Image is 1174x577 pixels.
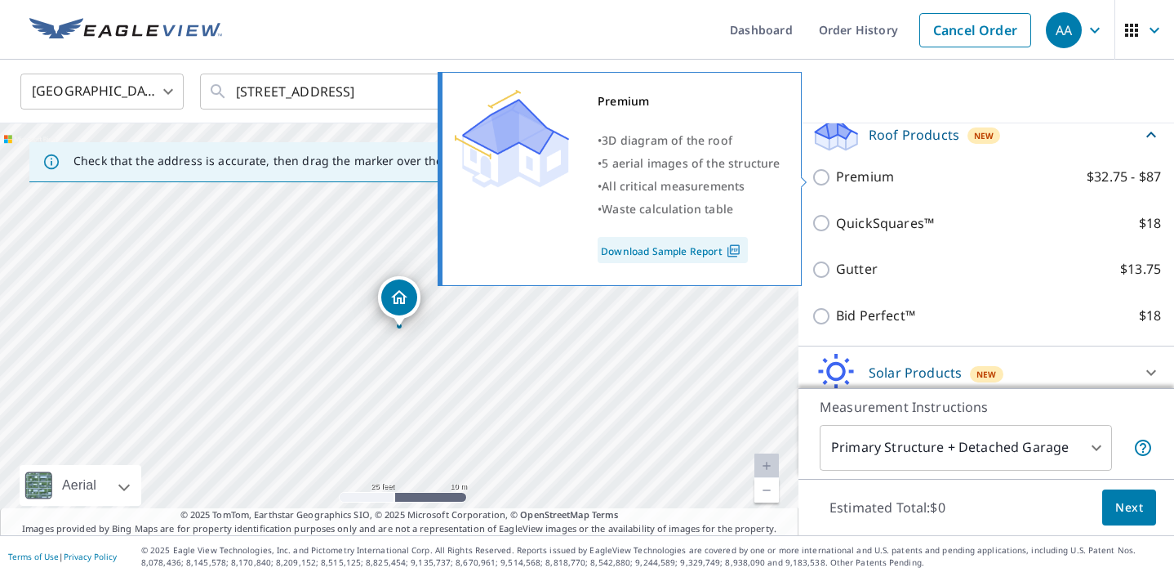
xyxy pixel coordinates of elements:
a: Terms [592,508,619,521]
div: Roof ProductsNew [812,115,1161,154]
p: $32.75 - $87 [1087,167,1161,187]
a: Cancel Order [919,13,1031,47]
p: Solar Products [869,363,962,382]
div: • [598,198,780,221]
span: Waste calculation table [602,201,733,217]
a: Terms of Use [8,551,59,562]
div: [GEOGRAPHIC_DATA] [20,69,184,114]
p: Estimated Total: $0 [816,490,958,526]
div: • [598,129,780,152]
span: New [976,368,997,381]
a: Privacy Policy [64,551,117,562]
div: AA [1046,12,1082,48]
div: Aerial [57,465,101,506]
p: $13.75 [1120,259,1161,280]
p: Check that the address is accurate, then drag the marker over the correct structure. [73,154,544,168]
span: All critical measurements [602,178,745,194]
img: EV Logo [29,18,222,42]
img: Pdf Icon [723,244,745,258]
p: $18 [1139,306,1161,326]
div: • [598,175,780,198]
div: • [598,152,780,175]
div: Aerial [20,465,141,506]
span: Your report will include the primary structure and a detached garage if one exists. [1133,438,1153,458]
p: © 2025 Eagle View Technologies, Inc. and Pictometry International Corp. All Rights Reserved. Repo... [141,544,1166,569]
p: Premium [836,167,894,187]
a: OpenStreetMap [520,508,589,521]
a: Current Level 20, Zoom In Disabled [754,454,779,478]
a: Download Sample Report [598,237,748,263]
img: Premium [455,90,569,188]
span: 5 aerial images of the structure [602,155,780,171]
span: 3D diagram of the roof [602,132,732,148]
a: Current Level 20, Zoom Out [754,478,779,503]
p: Gutter [836,259,878,280]
span: New [974,129,994,142]
p: | [8,552,117,561]
span: Next [1115,498,1143,518]
div: Primary Structure + Detached Garage [820,425,1112,471]
div: Dropped pin, building 1, Residential property, 131 N Furnace St Birdsboro, PA 19508 [378,276,420,327]
p: Measurement Instructions [820,397,1153,417]
div: Solar ProductsNew [812,353,1161,392]
p: $18 [1139,213,1161,234]
p: Roof Products [869,125,959,145]
button: Next [1102,490,1156,526]
input: Search by address or latitude-longitude [236,69,469,114]
span: © 2025 TomTom, Earthstar Geographics SIO, © 2025 Microsoft Corporation, © [180,508,619,522]
div: Premium [598,90,780,113]
p: QuickSquares™ [836,213,934,234]
p: Bid Perfect™ [836,306,915,326]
